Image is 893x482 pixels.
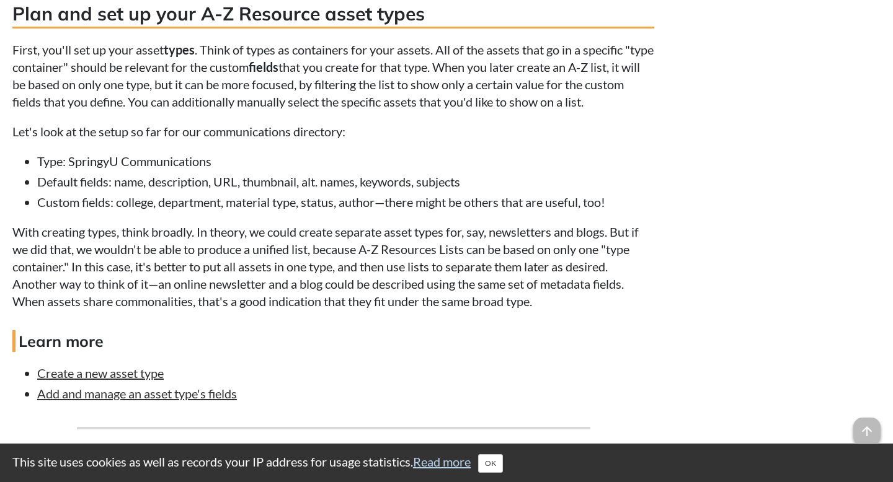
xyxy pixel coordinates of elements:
a: Read more [413,454,471,469]
li: Custom fields: college, department, material type, status, author—there might be others that are ... [37,193,654,211]
button: Close [478,454,503,473]
p: With creating types, think broadly. In theory, we could create separate asset types for, say, new... [12,223,654,310]
span: arrow_upward [853,418,881,445]
h3: Plan and set up your A-Z Resource asset types [12,1,654,28]
li: Default fields: name, description, URL, thumbnail, alt. names, keywords, subjects [37,173,654,190]
strong: fields [249,59,278,74]
a: Add and manage an asset type's fields [37,386,237,401]
p: First, you'll set up your asset . Think of types as containers for your assets. All of the assets... [12,41,654,110]
p: Let's look at the setup so far for our communications directory: [12,123,654,140]
strong: types [164,42,195,57]
h4: Learn more [12,330,654,352]
a: Create a new asset type [37,366,164,380]
a: arrow_upward [853,419,881,434]
li: Type: SpringyU Communications [37,152,654,170]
